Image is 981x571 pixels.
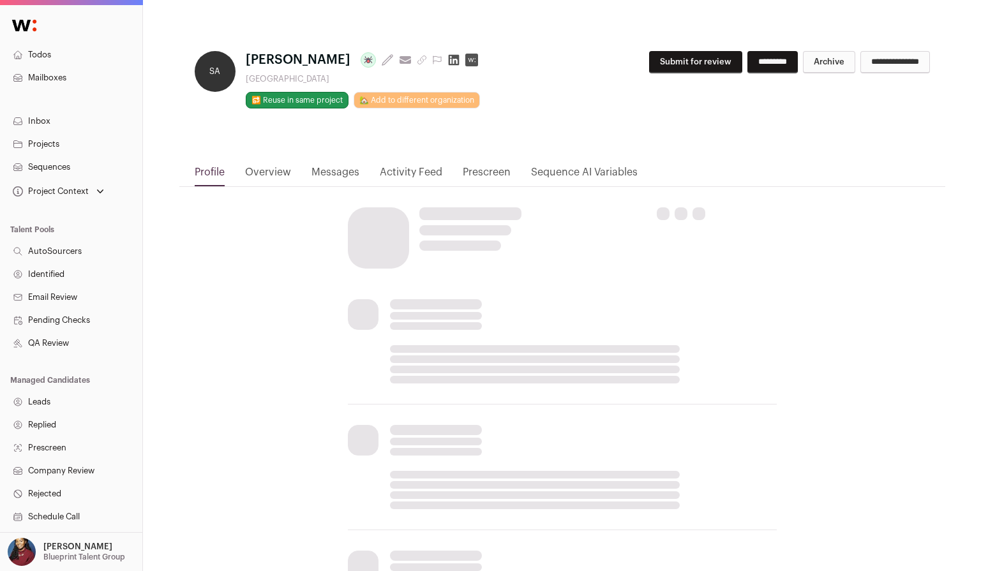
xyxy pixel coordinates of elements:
[5,13,43,38] img: Wellfound
[10,186,89,197] div: Project Context
[531,165,638,186] a: Sequence AI Variables
[245,165,291,186] a: Overview
[246,92,348,108] button: 🔂 Reuse in same project
[649,51,742,73] button: Submit for review
[803,51,855,73] button: Archive
[354,92,480,108] a: 🏡 Add to different organization
[5,538,128,566] button: Open dropdown
[195,51,236,92] div: SA
[43,542,112,552] p: [PERSON_NAME]
[10,182,107,200] button: Open dropdown
[463,165,511,186] a: Prescreen
[43,552,125,562] p: Blueprint Talent Group
[246,74,483,84] div: [GEOGRAPHIC_DATA]
[246,51,350,69] span: [PERSON_NAME]
[8,538,36,566] img: 10010497-medium_jpg
[311,165,359,186] a: Messages
[380,165,442,186] a: Activity Feed
[195,165,225,186] a: Profile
